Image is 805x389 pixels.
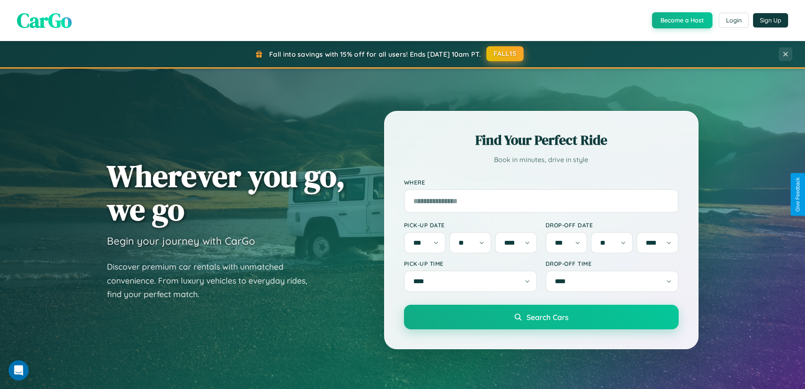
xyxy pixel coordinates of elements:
div: Give Feedback [795,177,801,212]
button: Search Cars [404,305,679,329]
h1: Wherever you go, we go [107,159,345,226]
button: FALL15 [486,46,524,61]
h3: Begin your journey with CarGo [107,235,255,247]
p: Book in minutes, drive in style [404,154,679,166]
label: Drop-off Time [546,260,679,267]
button: Become a Host [652,12,712,28]
button: Sign Up [753,13,788,28]
span: CarGo [17,6,72,34]
p: Discover premium car rentals with unmatched convenience. From luxury vehicles to everyday rides, ... [107,260,318,301]
label: Where [404,179,679,186]
span: Search Cars [527,312,568,322]
iframe: Intercom live chat [8,360,29,381]
h2: Find Your Perfect Ride [404,131,679,149]
label: Pick-up Date [404,221,537,229]
button: Login [719,13,749,28]
span: Fall into savings with 15% off for all users! Ends [DATE] 10am PT. [269,50,481,58]
label: Pick-up Time [404,260,537,267]
label: Drop-off Date [546,221,679,229]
